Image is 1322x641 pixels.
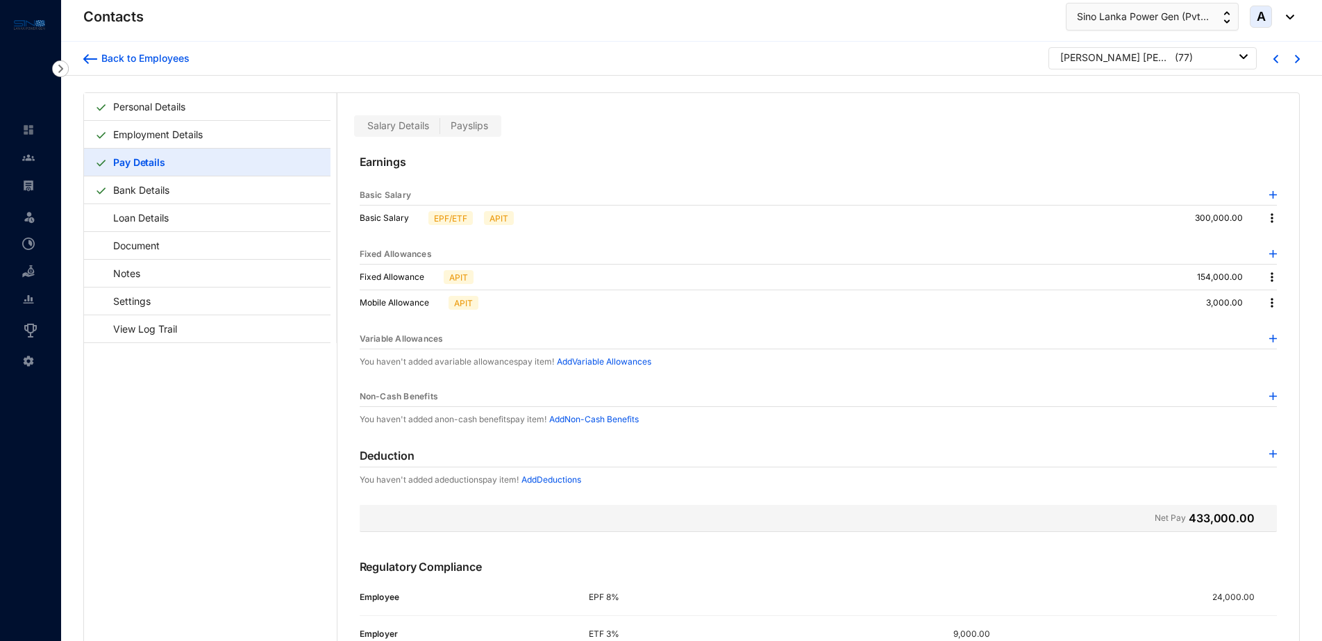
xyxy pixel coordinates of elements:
p: Mobile Allowance [360,296,443,310]
p: EPF 8% [589,590,789,604]
a: Document [95,231,165,260]
a: Employment Details [108,120,208,149]
a: Bank Details [108,176,175,204]
img: more.27664ee4a8faa814348e188645a3c1fc.svg [1265,296,1279,310]
img: dropdown-black.8e83cc76930a90b1a4fdb6d089b7bf3a.svg [1239,54,1248,59]
img: up-down-arrow.74152d26bf9780fbf563ca9c90304185.svg [1223,11,1230,24]
div: [PERSON_NAME] [PERSON_NAME] [1060,51,1171,65]
li: Payroll [11,172,44,199]
p: Fixed Allowance [360,270,438,284]
img: plus-blue.82faced185f92b6205e0ad2e478a7993.svg [1269,250,1277,258]
span: Sino Lanka Power Gen (Pvt... [1077,9,1209,24]
img: arrow-backward-blue.96c47016eac47e06211658234db6edf5.svg [83,54,97,64]
p: You haven't added a non-cash benefits pay item! [360,413,546,426]
p: Add Deductions [521,473,581,487]
img: more.27664ee4a8faa814348e188645a3c1fc.svg [1265,211,1279,225]
p: Add Variable Allowances [557,355,651,369]
li: Contacts [11,144,44,172]
a: Loan Details [95,203,174,232]
img: logo [14,17,45,33]
p: APIT [454,297,473,309]
p: ( 77 ) [1175,51,1193,65]
img: chevron-right-blue.16c49ba0fe93ddb13f341d83a2dbca89.svg [1295,55,1300,63]
p: ETF 3% [589,627,789,641]
a: Settings [95,287,156,315]
p: 24,000.00 [1212,590,1277,604]
p: You haven't added a deductions pay item! [360,473,519,487]
img: plus-blue.82faced185f92b6205e0ad2e478a7993.svg [1269,450,1277,458]
img: settings-unselected.1febfda315e6e19643a1.svg [22,355,35,367]
p: Fixed Allowances [360,247,432,261]
img: chevron-left-blue.0fda5800d0a05439ff8ddef8047136d5.svg [1273,55,1278,63]
p: Variable Allowances [360,332,444,346]
p: Regulatory Compliance [360,558,1277,590]
p: Net Pay [1155,510,1186,526]
li: Home [11,116,44,144]
img: plus-blue.82faced185f92b6205e0ad2e478a7993.svg [1269,392,1277,400]
p: Earnings [360,153,1277,185]
p: 300,000.00 [1195,211,1254,225]
p: EPF/ETF [434,212,467,224]
img: payroll-unselected.b590312f920e76f0c668.svg [22,179,35,192]
a: View Log Trail [95,315,182,343]
p: 154,000.00 [1197,270,1254,284]
p: APIT [490,212,508,224]
p: 3,000.00 [1206,296,1254,310]
img: plus-blue.82faced185f92b6205e0ad2e478a7993.svg [1269,191,1277,199]
img: loan-unselected.d74d20a04637f2d15ab5.svg [22,265,35,278]
p: Non-Cash Benefits [360,390,438,403]
li: Time Attendance [11,230,44,258]
div: Back to Employees [97,51,190,65]
p: Contacts [83,7,144,26]
a: Personal Details [108,92,191,121]
img: people-unselected.118708e94b43a90eceab.svg [22,151,35,164]
li: Reports [11,285,44,313]
p: You haven't added a variable allowances pay item! [360,355,554,369]
p: Basic Salary [360,211,423,225]
span: A [1257,10,1266,23]
span: Salary Details [367,119,429,131]
p: Basic Salary [360,188,411,202]
p: Add Non-Cash Benefits [549,413,639,426]
p: APIT [449,271,468,283]
p: 9,000.00 [953,627,990,641]
img: more.27664ee4a8faa814348e188645a3c1fc.svg [1265,270,1279,284]
img: award_outlined.f30b2bda3bf6ea1bf3dd.svg [22,322,39,339]
img: plus-blue.82faced185f92b6205e0ad2e478a7993.svg [1269,335,1277,342]
img: dropdown-black.8e83cc76930a90b1a4fdb6d089b7bf3a.svg [1279,15,1294,19]
img: time-attendance-unselected.8aad090b53826881fffb.svg [22,238,35,250]
img: nav-icon-right.af6afadce00d159da59955279c43614e.svg [52,60,69,77]
li: Loan [11,258,44,285]
button: Sino Lanka Power Gen (Pvt... [1066,3,1239,31]
p: 433,000.00 [1189,510,1255,526]
img: leave-unselected.2934df6273408c3f84d9.svg [22,210,36,224]
p: Deduction [360,447,415,464]
a: Pay Details [108,148,171,176]
a: Back to Employees [83,51,190,65]
img: report-unselected.e6a6b4230fc7da01f883.svg [22,293,35,306]
a: Notes [95,259,145,288]
span: Payslips [451,119,488,131]
p: Employer [360,627,589,641]
p: Employee [360,590,589,604]
img: home-unselected.a29eae3204392db15eaf.svg [22,124,35,136]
